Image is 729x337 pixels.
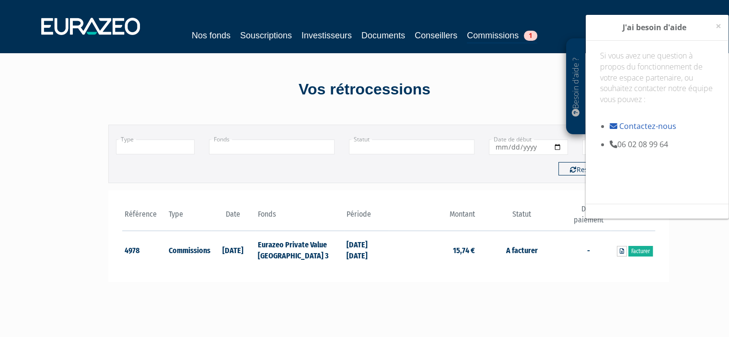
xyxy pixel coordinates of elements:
[344,231,389,268] td: [DATE] [DATE]
[211,204,255,231] th: Date
[415,29,457,42] a: Conseillers
[558,162,606,175] button: Reset
[477,204,566,231] th: Statut
[570,44,581,130] p: Besoin d'aide ?
[122,204,167,231] th: Référence
[122,231,167,268] td: 4978
[255,231,344,268] td: Eurazeo Private Value [GEOGRAPHIC_DATA] 3
[467,29,537,44] a: Commissions1
[211,231,255,268] td: [DATE]
[524,31,537,41] span: 1
[301,29,352,42] a: Investisseurs
[166,204,211,231] th: Type
[344,204,389,231] th: Période
[166,231,211,268] td: Commissions
[610,139,714,150] li: 06 02 08 99 64
[92,79,638,101] div: Vos rétrocessions
[192,29,231,42] a: Nos fonds
[361,29,405,42] a: Documents
[389,204,477,231] th: Montant
[255,204,344,231] th: Fonds
[566,204,611,231] th: Date paiement
[619,121,676,131] a: Contactez-nous
[716,19,721,33] span: ×
[586,15,729,41] div: J'ai besoin d'aide
[240,29,292,42] a: Souscriptions
[389,231,477,268] td: 15,74 €
[41,18,140,35] img: 1732889491-logotype_eurazeo_blanc_rvb.png
[600,50,714,116] p: Si vous avez une question à propos du fonctionnement de votre espace partenaire, ou souhaitez con...
[566,231,611,268] td: -
[477,231,566,268] td: A facturer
